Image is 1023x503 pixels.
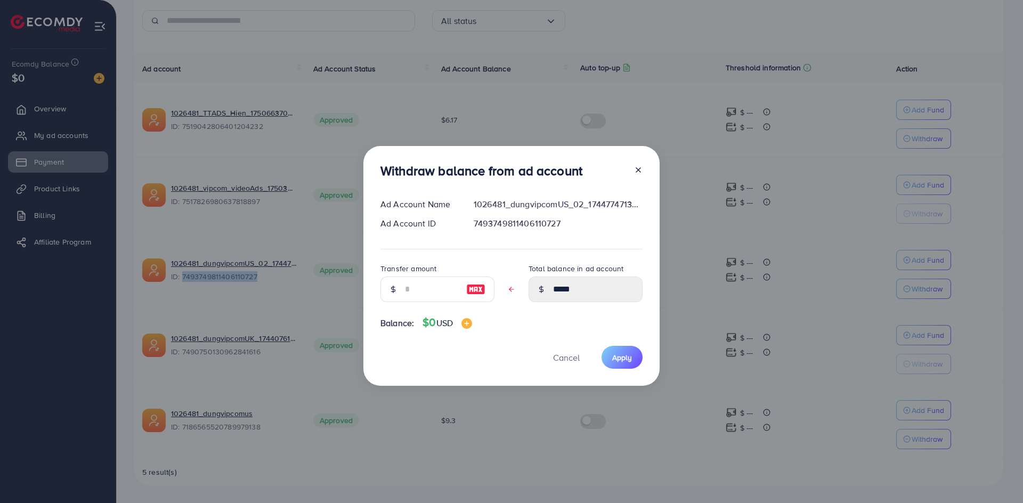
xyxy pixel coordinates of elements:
div: Ad Account Name [372,198,465,210]
h3: Withdraw balance from ad account [380,163,582,179]
label: Total balance in ad account [529,263,623,274]
span: Apply [612,352,632,363]
div: Ad Account ID [372,217,465,230]
img: image [461,318,472,329]
span: Cancel [553,352,580,363]
div: 1026481_dungvipcomUS_02_1744774713900 [465,198,651,210]
div: 7493749811406110727 [465,217,651,230]
img: image [466,283,485,296]
span: Balance: [380,317,414,329]
label: Transfer amount [380,263,436,274]
iframe: Chat [978,455,1015,495]
span: USD [436,317,453,329]
h4: $0 [423,316,472,329]
button: Apply [602,346,643,369]
button: Cancel [540,346,593,369]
